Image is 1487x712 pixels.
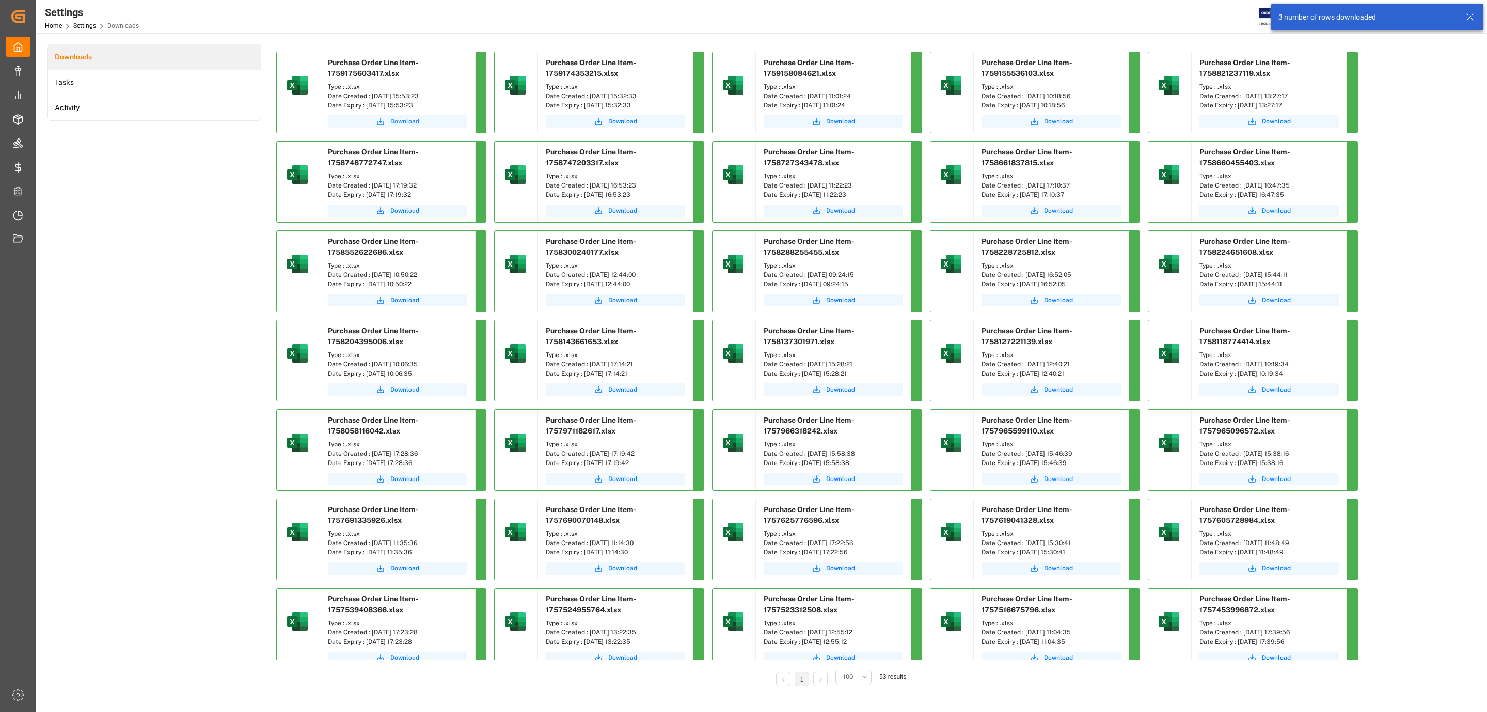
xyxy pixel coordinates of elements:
[328,562,467,575] a: Download
[328,473,467,485] a: Download
[328,115,467,128] a: Download
[48,70,261,95] li: Tasks
[546,548,685,557] div: Date Expiry : [DATE] 11:14:30
[546,618,685,628] div: Type : .xlsx
[328,538,467,548] div: Date Created : [DATE] 11:35:36
[503,162,528,187] img: microsoft-excel-2019--v1.png
[982,181,1121,190] div: Date Created : [DATE] 17:10:37
[328,261,467,270] div: Type : .xlsx
[1199,350,1339,360] div: Type : .xlsx
[982,628,1121,637] div: Date Created : [DATE] 11:04:35
[546,294,685,306] a: Download
[546,562,685,575] button: Download
[1199,652,1339,664] button: Download
[982,529,1121,538] div: Type : .xlsx
[546,58,637,78] span: Purchase Order Line Item-1759174353215.xlsx
[48,44,261,70] a: Downloads
[546,115,685,128] button: Download
[764,101,903,110] div: Date Expiry : [DATE] 11:01:24
[982,440,1121,449] div: Type : .xlsx
[546,82,685,91] div: Type : .xlsx
[1199,538,1339,548] div: Date Created : [DATE] 11:48:49
[764,181,903,190] div: Date Created : [DATE] 11:22:23
[390,385,419,394] span: Download
[390,474,419,484] span: Download
[1199,205,1339,217] a: Download
[1199,237,1290,256] span: Purchase Order Line Item-1758224651608.xlsx
[764,115,903,128] button: Download
[764,148,855,167] span: Purchase Order Line Item-1758727343478.xlsx
[1199,58,1290,78] span: Purchase Order Line Item-1758821237119.xlsx
[1199,440,1339,449] div: Type : .xlsx
[503,73,528,98] img: microsoft-excel-2019--v1.png
[1199,101,1339,110] div: Date Expiry : [DATE] 13:27:17
[285,341,310,366] img: microsoft-excel-2019--v1.png
[764,190,903,199] div: Date Expiry : [DATE] 11:22:23
[73,22,96,29] a: Settings
[1199,115,1339,128] a: Download
[546,280,685,289] div: Date Expiry : [DATE] 12:44:00
[1044,117,1073,126] span: Download
[764,270,903,280] div: Date Created : [DATE] 09:24:15
[546,205,685,217] button: Download
[826,296,855,305] span: Download
[608,474,637,484] span: Download
[982,350,1121,360] div: Type : .xlsx
[328,458,467,468] div: Date Expiry : [DATE] 17:28:36
[982,115,1121,128] button: Download
[764,294,903,306] button: Download
[608,296,637,305] span: Download
[1199,458,1339,468] div: Date Expiry : [DATE] 15:38:16
[328,529,467,538] div: Type : .xlsx
[328,449,467,458] div: Date Created : [DATE] 17:28:36
[764,440,903,449] div: Type : .xlsx
[546,416,637,435] span: Purchase Order Line Item-1757971182617.xlsx
[285,609,310,634] img: microsoft-excel-2019--v1.png
[48,95,261,120] a: Activity
[328,369,467,378] div: Date Expiry : [DATE] 10:06:35
[1199,562,1339,575] a: Download
[1199,548,1339,557] div: Date Expiry : [DATE] 11:48:49
[721,162,746,187] img: microsoft-excel-2019--v1.png
[982,505,1072,524] span: Purchase Order Line Item-1757619041328.xlsx
[328,270,467,280] div: Date Created : [DATE] 10:50:22
[982,172,1121,181] div: Type : .xlsx
[1199,327,1290,346] span: Purchase Order Line Item-1758118774414.xlsx
[1199,82,1339,91] div: Type : .xlsx
[1157,341,1181,366] img: microsoft-excel-2019--v1.png
[764,538,903,548] div: Date Created : [DATE] 17:22:56
[826,564,855,573] span: Download
[764,82,903,91] div: Type : .xlsx
[982,58,1072,78] span: Purchase Order Line Item-1759155536103.xlsx
[764,205,903,217] a: Download
[546,148,637,167] span: Purchase Order Line Item-1758747203317.xlsx
[764,58,855,78] span: Purchase Order Line Item-1759158084621.xlsx
[546,538,685,548] div: Date Created : [DATE] 11:14:30
[1199,416,1290,435] span: Purchase Order Line Item-1757965096572.xlsx
[546,383,685,396] button: Download
[982,101,1121,110] div: Date Expiry : [DATE] 10:18:56
[546,473,685,485] a: Download
[776,672,790,686] li: Previous Page
[546,449,685,458] div: Date Created : [DATE] 17:19:42
[982,360,1121,369] div: Date Created : [DATE] 12:40:21
[764,360,903,369] div: Date Created : [DATE] 15:28:21
[982,270,1121,280] div: Date Created : [DATE] 16:52:05
[546,327,637,346] span: Purchase Order Line Item-1758143661653.xlsx
[328,350,467,360] div: Type : .xlsx
[764,562,903,575] button: Download
[285,252,310,276] img: microsoft-excel-2019--v1.png
[795,672,809,686] li: 1
[982,473,1121,485] a: Download
[285,430,310,455] img: microsoft-excel-2019--v1.png
[546,172,685,181] div: Type : .xlsx
[982,383,1121,396] a: Download
[328,58,419,78] span: Purchase Order Line Item-1759175603417.xlsx
[328,205,467,217] a: Download
[764,383,903,396] button: Download
[800,676,804,683] a: 1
